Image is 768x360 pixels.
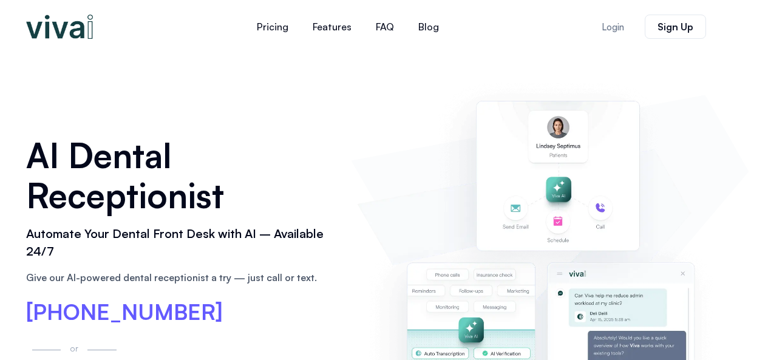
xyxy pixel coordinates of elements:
[26,135,339,215] h1: AI Dental Receptionist
[26,225,339,260] h2: Automate Your Dental Front Desk with AI – Available 24/7
[364,12,406,41] a: FAQ
[587,15,639,39] a: Login
[645,15,706,39] a: Sign Up
[67,341,81,355] p: or
[26,270,339,285] p: Give our AI-powered dental receptionist a try — just call or text.
[245,12,301,41] a: Pricing
[658,22,693,32] span: Sign Up
[172,12,524,41] nav: Menu
[26,301,223,323] a: [PHONE_NUMBER]
[406,12,451,41] a: Blog
[602,22,624,32] span: Login
[301,12,364,41] a: Features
